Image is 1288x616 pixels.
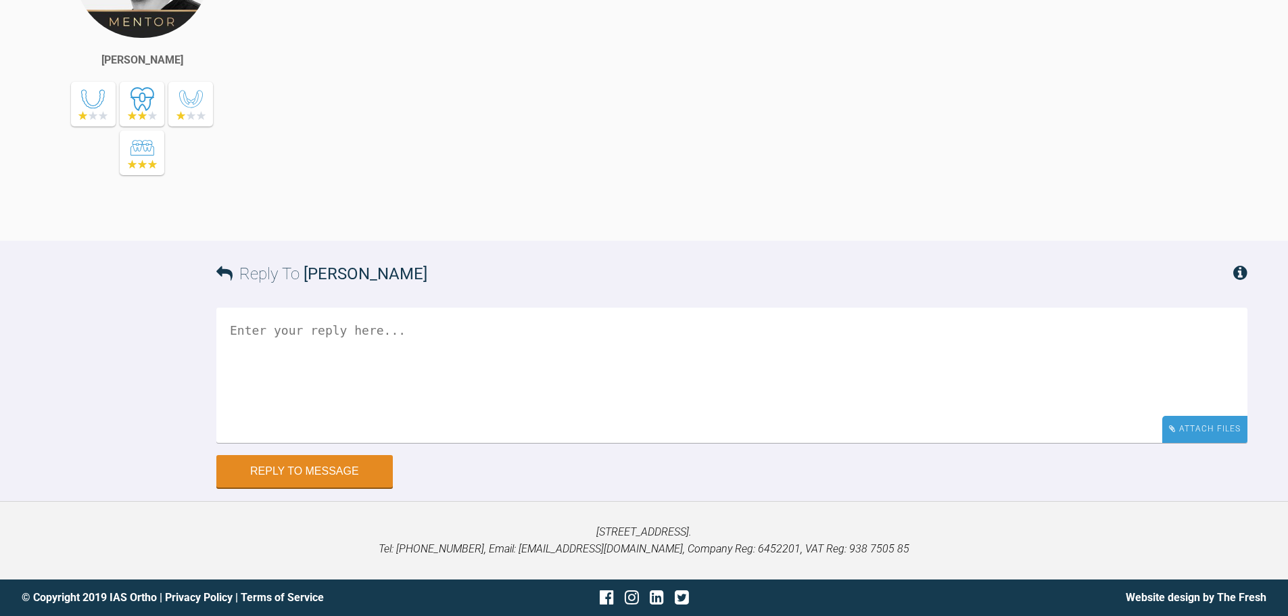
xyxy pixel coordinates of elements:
[216,455,393,488] button: Reply to Message
[216,261,427,287] h3: Reply To
[165,591,233,604] a: Privacy Policy
[1126,591,1266,604] a: Website design by The Fresh
[101,51,183,69] div: [PERSON_NAME]
[241,591,324,604] a: Terms of Service
[22,589,437,607] div: © Copyright 2019 IAS Ortho | |
[1162,416,1247,442] div: Attach Files
[304,264,427,283] span: [PERSON_NAME]
[22,523,1266,558] p: [STREET_ADDRESS]. Tel: [PHONE_NUMBER], Email: [EMAIL_ADDRESS][DOMAIN_NAME], Company Reg: 6452201,...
